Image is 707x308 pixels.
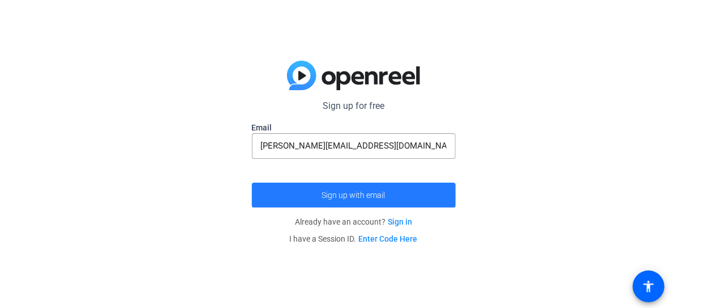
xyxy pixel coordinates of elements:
a: Sign in [388,217,412,226]
img: blue-gradient.svg [287,61,420,90]
span: Already have an account? [295,217,412,226]
a: Enter Code Here [359,234,418,243]
button: Sign up with email [252,183,456,208]
mat-icon: accessibility [642,280,655,293]
span: I have a Session ID. [290,234,418,243]
label: Email [252,122,456,133]
input: Enter Email Address [261,139,447,153]
p: Sign up for free [252,99,456,113]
